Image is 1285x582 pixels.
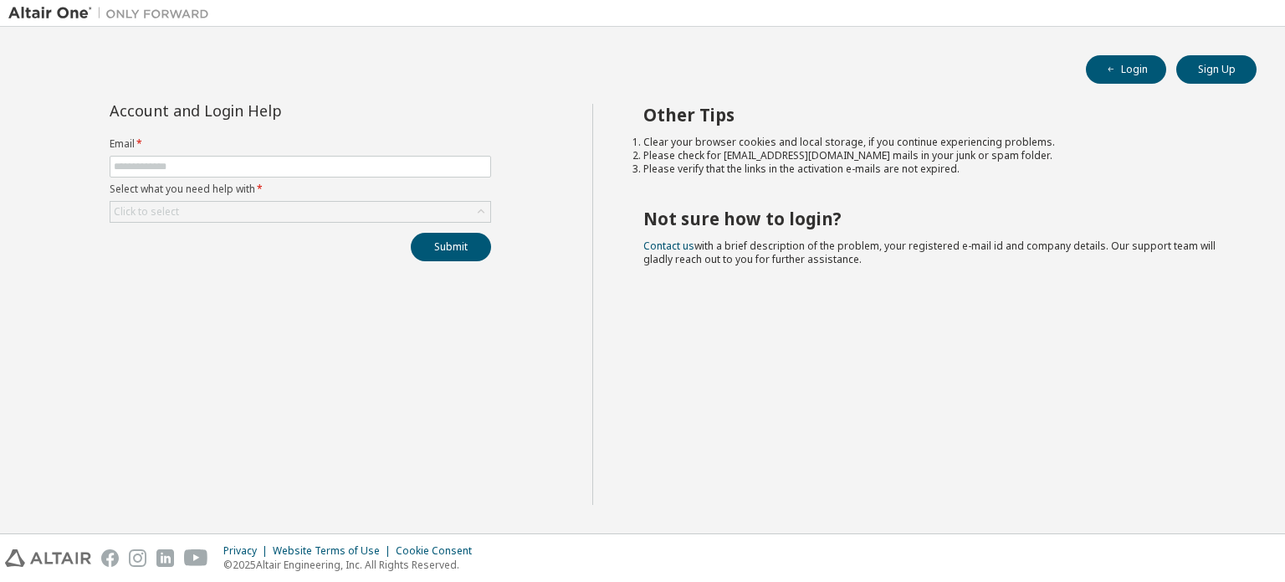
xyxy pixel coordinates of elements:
[411,233,491,261] button: Submit
[643,162,1227,176] li: Please verify that the links in the activation e-mails are not expired.
[223,558,482,572] p: © 2025 Altair Engineering, Inc. All Rights Reserved.
[223,544,273,558] div: Privacy
[5,549,91,567] img: altair_logo.svg
[643,239,1216,266] span: with a brief description of the problem, your registered e-mail id and company details. Our suppo...
[129,549,146,567] img: instagram.svg
[8,5,218,22] img: Altair One
[110,104,415,117] div: Account and Login Help
[110,183,491,196] label: Select what you need help with
[114,205,179,219] div: Click to select
[156,549,174,567] img: linkedin.svg
[110,137,491,151] label: Email
[110,202,490,222] div: Click to select
[643,149,1227,162] li: Please check for [EMAIL_ADDRESS][DOMAIN_NAME] mails in your junk or spam folder.
[184,549,208,567] img: youtube.svg
[1086,55,1166,84] button: Login
[1176,55,1257,84] button: Sign Up
[273,544,396,558] div: Website Terms of Use
[643,208,1227,229] h2: Not sure how to login?
[101,549,119,567] img: facebook.svg
[643,136,1227,149] li: Clear your browser cookies and local storage, if you continue experiencing problems.
[396,544,482,558] div: Cookie Consent
[643,239,694,253] a: Contact us
[643,104,1227,126] h2: Other Tips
